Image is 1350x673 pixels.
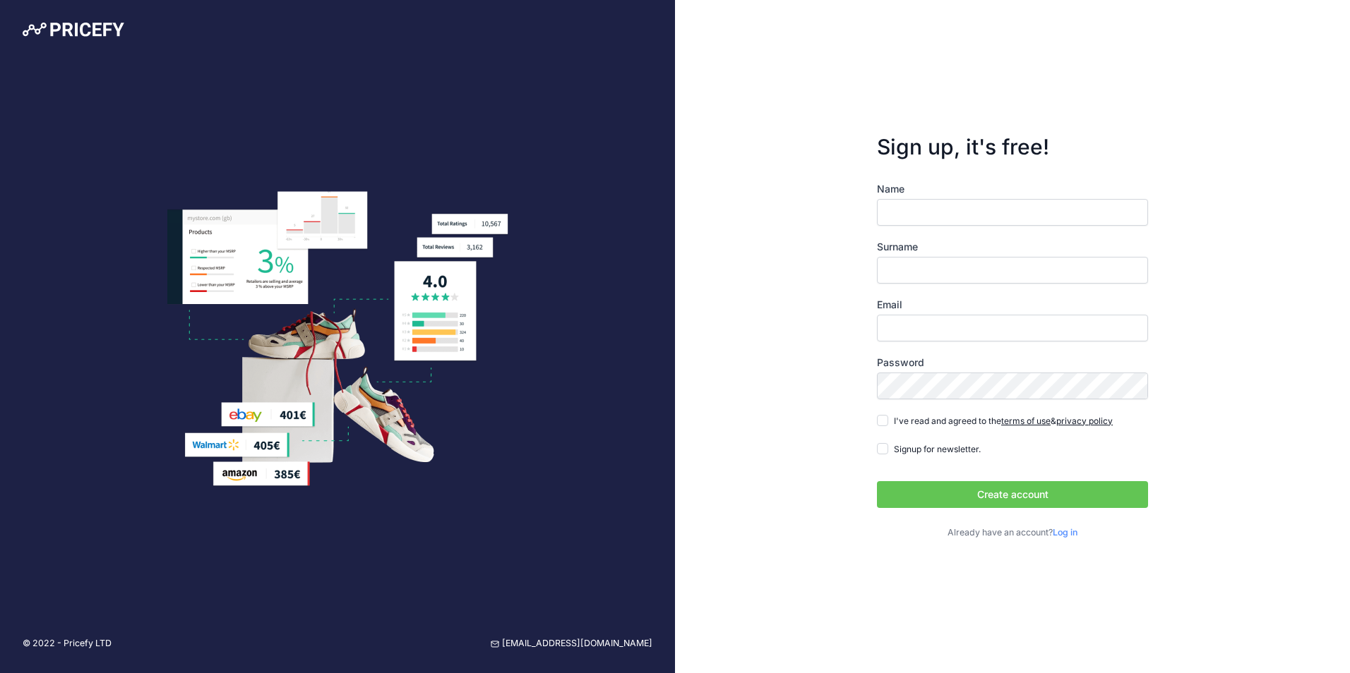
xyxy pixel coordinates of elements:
label: Email [877,298,1148,312]
p: Already have an account? [877,526,1148,540]
span: Signup for newsletter. [894,444,981,454]
label: Surname [877,240,1148,254]
label: Password [877,356,1148,370]
p: © 2022 - Pricefy LTD [23,637,112,650]
span: I've read and agreed to the & [894,416,1113,426]
a: Log in [1053,527,1077,538]
a: privacy policy [1056,416,1113,426]
label: Name [877,182,1148,196]
a: terms of use [1001,416,1051,426]
img: Pricefy [23,23,124,37]
button: Create account [877,481,1148,508]
a: [EMAIL_ADDRESS][DOMAIN_NAME] [491,637,652,650]
h3: Sign up, it's free! [877,134,1148,159]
